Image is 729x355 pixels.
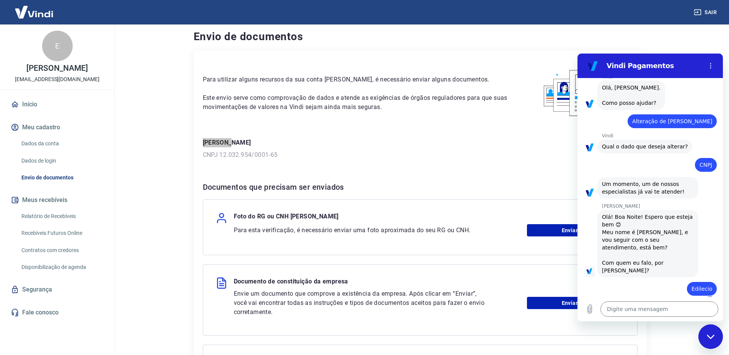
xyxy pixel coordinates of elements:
iframe: Botão para abrir a janela de mensagens, conversa em andamento [698,324,723,349]
p: Este envio serve como comprovação de dados e atende as exigências de órgãos reguladores para que ... [203,93,512,112]
button: Meus recebíveis [9,192,105,208]
p: CNPJ 12.032.954/0001-65 [203,150,638,160]
button: Sair [692,5,720,20]
p: [PERSON_NAME] [203,138,638,147]
img: waiting_documents.41d9841a9773e5fdf392cede4d13b617.svg [531,60,638,120]
img: user.af206f65c40a7206969b71a29f56cfb7.svg [215,212,228,224]
a: Início [9,96,105,113]
p: Para utilizar alguns recursos da sua conta [PERSON_NAME], é necessário enviar alguns documentos. [203,75,512,84]
img: file.3f2e98d22047474d3a157069828955b5.svg [215,277,228,289]
a: Disponibilização de agenda [18,259,105,275]
a: Enviar [527,297,625,309]
a: Relatório de Recebíveis [18,208,105,224]
p: Documento de constituição da empresa [234,277,348,289]
h4: Envio de documentos [194,29,647,44]
p: Foto do RG ou CNH [PERSON_NAME] [234,212,339,224]
p: [PERSON_NAME] [26,64,88,72]
p: Envie um documento que comprove a existência da empresa. Após clicar em “Enviar”, você vai encont... [234,289,488,317]
a: Contratos com credores [18,243,105,258]
a: Fale conosco [9,304,105,321]
p: [EMAIL_ADDRESS][DOMAIN_NAME] [15,75,99,83]
a: Enviar [527,224,625,236]
iframe: Janela de mensagens [577,54,723,321]
a: Envio de documentos [18,170,105,186]
div: E [42,31,73,61]
h6: Documentos que precisam ser enviados [203,181,638,193]
p: Para esta verificação, é necessário enviar uma foto aproximada do seu RG ou CNH. [234,226,488,235]
img: Vindi [9,0,59,24]
a: Dados da conta [18,136,105,151]
button: Meu cadastro [9,119,105,136]
a: Segurança [9,281,105,298]
a: Recebíveis Futuros Online [18,225,105,241]
a: Dados de login [18,153,105,169]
